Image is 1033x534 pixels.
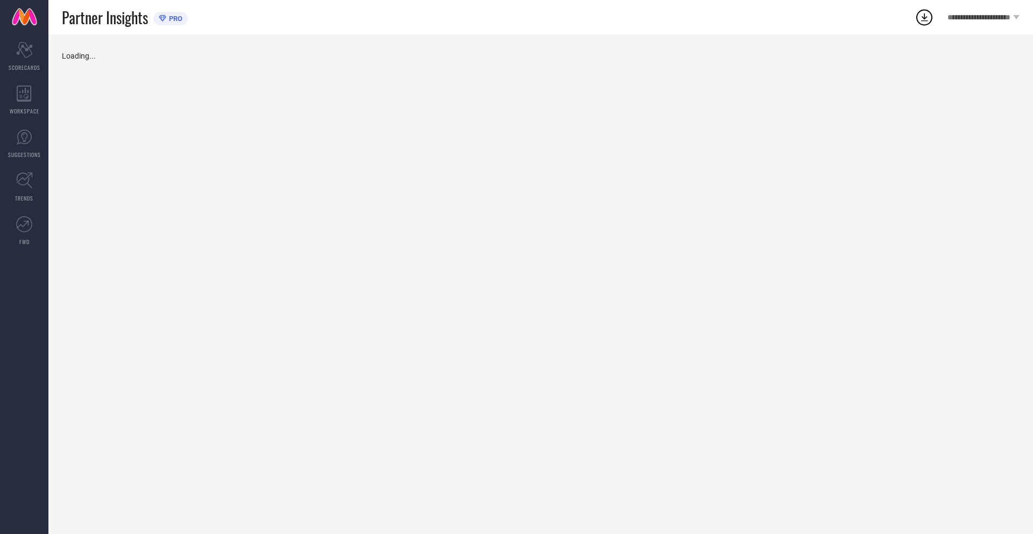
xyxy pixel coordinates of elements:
[166,15,182,23] span: PRO
[15,194,33,202] span: TRENDS
[8,151,41,159] span: SUGGESTIONS
[62,52,96,60] span: Loading...
[9,63,40,72] span: SCORECARDS
[10,107,39,115] span: WORKSPACE
[915,8,934,27] div: Open download list
[19,238,30,246] span: FWD
[62,6,148,29] span: Partner Insights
